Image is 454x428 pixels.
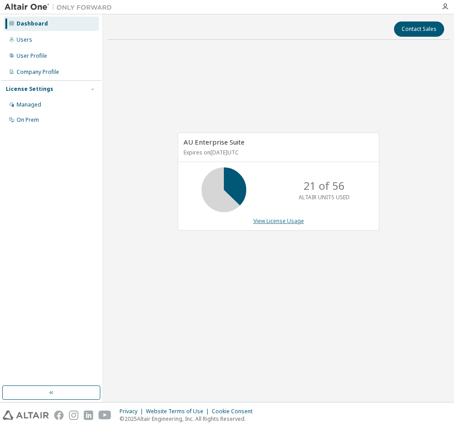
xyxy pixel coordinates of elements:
button: Contact Sales [394,21,444,37]
div: User Profile [17,52,47,60]
img: Altair One [4,3,116,12]
img: linkedin.svg [84,411,93,420]
p: Expires on [DATE] UTC [184,149,371,156]
a: View License Usage [253,217,304,225]
img: facebook.svg [54,411,64,420]
p: ALTAIR UNITS USED [299,193,350,201]
div: Dashboard [17,20,48,27]
div: Cookie Consent [212,408,258,415]
div: Privacy [120,408,146,415]
p: © 2025 Altair Engineering, Inc. All Rights Reserved. [120,415,258,423]
img: instagram.svg [69,411,78,420]
img: altair_logo.svg [3,411,49,420]
div: Website Terms of Use [146,408,212,415]
p: 21 of 56 [304,178,345,193]
span: AU Enterprise Suite [184,137,244,146]
div: Users [17,36,32,43]
img: youtube.svg [99,411,111,420]
div: Company Profile [17,68,59,76]
div: License Settings [6,86,53,93]
div: Managed [17,101,41,108]
div: On Prem [17,116,39,124]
